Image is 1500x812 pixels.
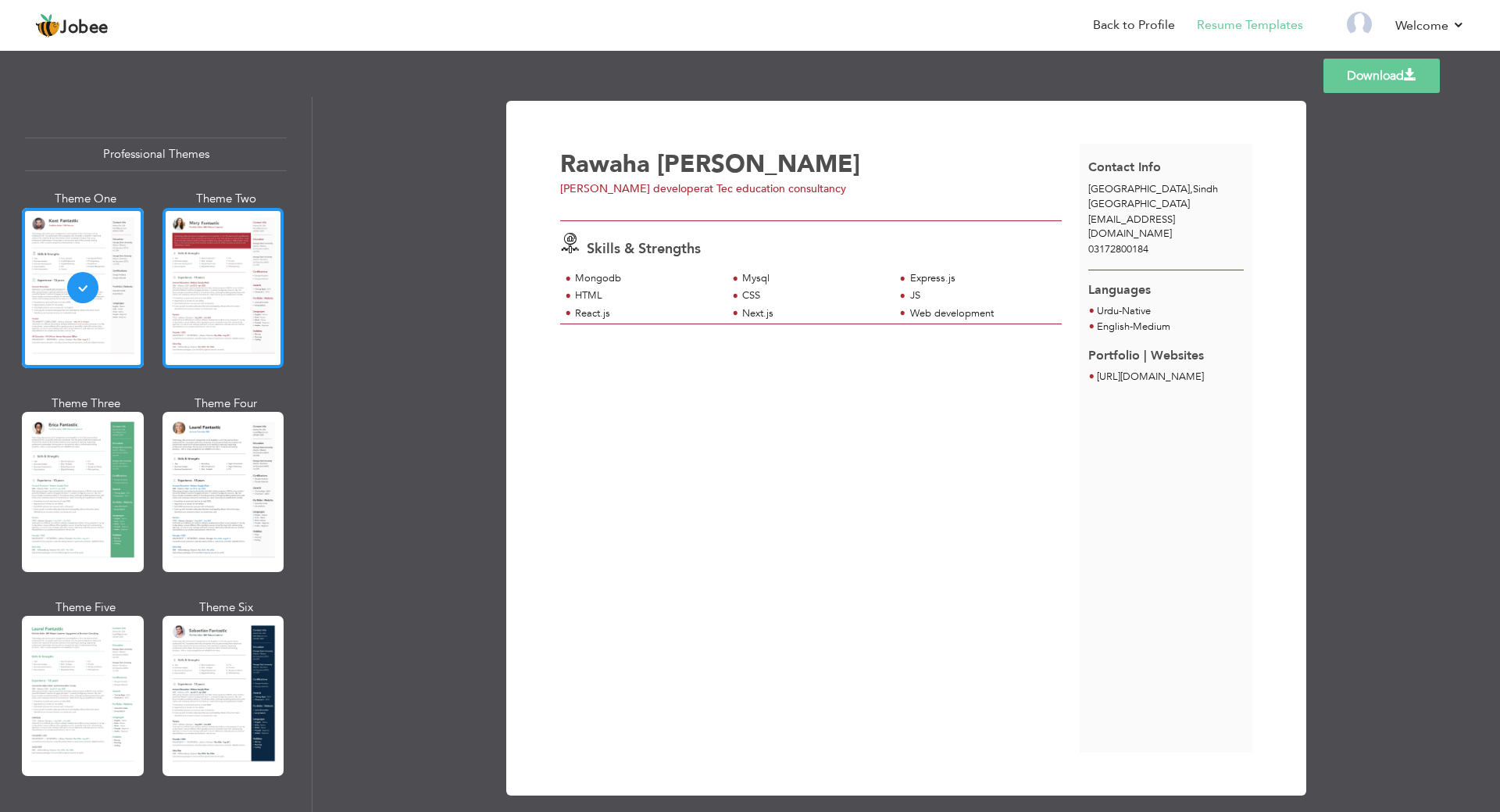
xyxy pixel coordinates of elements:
[166,191,287,207] div: Theme Two
[742,288,885,303] div: CSS
[1088,242,1148,256] span: 03172800184
[575,271,718,286] div: Mongodb
[1347,12,1372,37] img: Profile Img
[1097,304,1119,318] span: Urdu
[25,138,287,171] div: Professional Themes
[1088,270,1151,299] span: Languages
[166,599,287,616] div: Theme Six
[35,13,109,38] a: Jobee
[742,271,885,286] div: Mysql
[1190,182,1193,196] span: ,
[1323,59,1440,93] a: Download
[742,306,885,321] div: Next.js
[25,395,147,412] div: Theme Three
[1395,16,1465,35] a: Welcome
[910,271,1053,286] div: Express.js
[575,306,718,321] div: React.js
[1197,16,1303,34] a: Resume Templates
[910,306,1053,321] div: Web development
[1088,213,1175,241] span: [EMAIL_ADDRESS][DOMAIN_NAME]
[1080,182,1253,211] div: Sindh
[1088,182,1190,196] span: [GEOGRAPHIC_DATA]
[1097,370,1204,384] a: [URL][DOMAIN_NAME]
[35,13,60,38] img: jobee.io
[1130,320,1133,334] span: -
[25,191,147,207] div: Theme One
[25,599,147,616] div: Theme Five
[1093,16,1175,34] a: Back to Profile
[560,148,650,181] span: Rawaha
[657,148,860,181] span: [PERSON_NAME]
[1097,304,1151,320] li: Native
[560,181,704,196] span: [PERSON_NAME] developer
[166,395,287,412] div: Theme Four
[910,288,1053,303] div: JS
[1097,320,1130,334] span: English
[575,288,718,303] div: HTML
[704,181,846,196] span: at Tec education consultancy
[1119,304,1122,318] span: -
[1088,159,1161,176] span: Contact Info
[1088,197,1190,211] span: [GEOGRAPHIC_DATA]
[587,239,701,259] span: Skills & Strengths
[60,20,109,37] span: Jobee
[1088,347,1204,364] span: Portfolio | Websites
[1097,320,1170,335] li: Medium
